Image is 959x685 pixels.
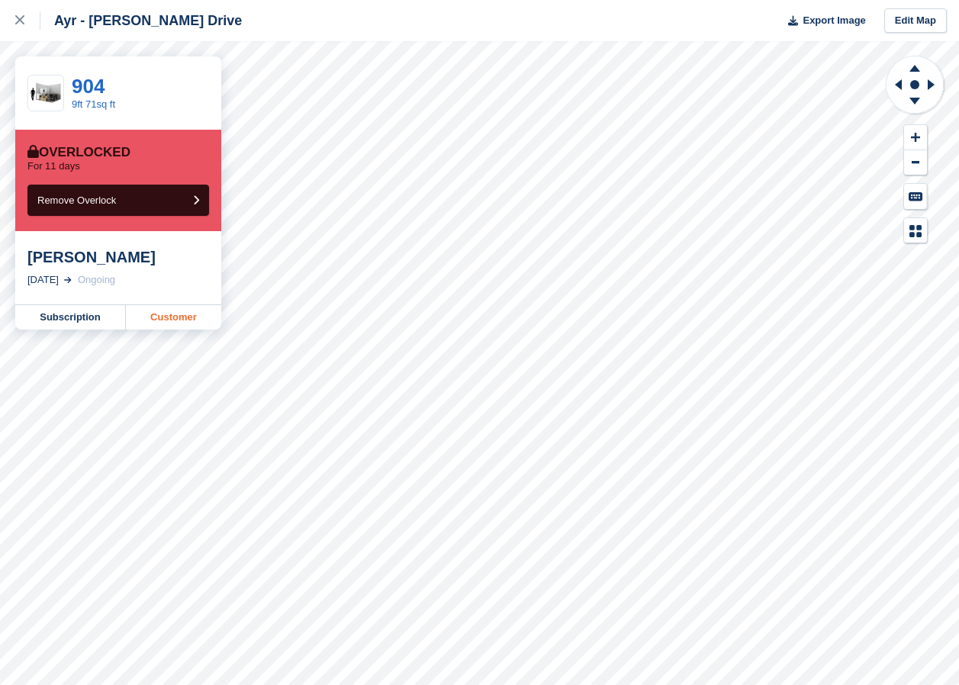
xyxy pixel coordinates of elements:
button: Remove Overlock [27,185,209,216]
div: [PERSON_NAME] [27,248,209,266]
button: Zoom Out [904,150,927,175]
a: 904 [72,75,105,98]
div: Overlocked [27,145,130,160]
button: Export Image [779,8,866,34]
img: arrow-right-light-icn-cde0832a797a2874e46488d9cf13f60e5c3a73dbe684e267c42b8395dfbc2abf.svg [64,277,72,283]
div: [DATE] [27,272,59,288]
a: Subscription [15,305,126,330]
div: Ayr - [PERSON_NAME] Drive [40,11,242,30]
p: For 11 days [27,160,80,172]
img: Copy%20of%2075-sqft-unit.jpg [28,80,63,107]
a: Customer [126,305,221,330]
button: Map Legend [904,218,927,243]
div: Ongoing [78,272,115,288]
button: Keyboard Shortcuts [904,184,927,209]
a: Edit Map [884,8,947,34]
span: Export Image [803,13,865,28]
span: Remove Overlock [37,195,116,206]
a: 9ft 71sq ft [72,98,115,110]
button: Zoom In [904,125,927,150]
